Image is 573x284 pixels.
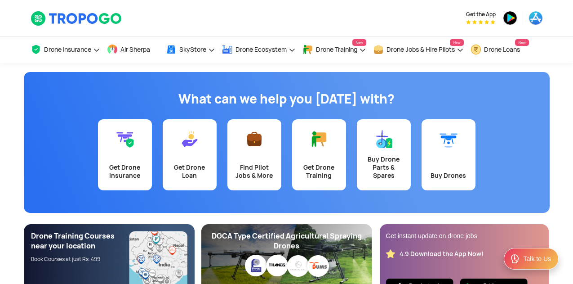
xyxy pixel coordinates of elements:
[298,163,341,180] div: Get Drone Training
[181,130,199,148] img: Get Drone Loan
[163,119,217,190] a: Get Drone Loan
[44,46,91,53] span: Drone Insurance
[227,119,281,190] a: Find Pilot Jobs & More
[362,155,405,180] div: Buy Drone Parts & Spares
[168,163,211,180] div: Get Drone Loan
[386,231,542,240] div: Get instant update on drone jobs
[103,163,147,180] div: Get Drone Insurance
[440,130,458,148] img: Buy Drones
[31,231,129,251] div: Drone Training Courses near your location
[316,46,357,53] span: Drone Training
[510,253,520,264] img: ic_Support.svg
[310,130,328,148] img: Get Drone Training
[233,163,276,180] div: Find Pilot Jobs & More
[427,171,470,180] div: Buy Drones
[107,36,159,63] a: Air Sherpa
[292,119,346,190] a: Get Drone Training
[466,11,496,18] span: Get the App
[31,256,129,263] div: Book Courses at just Rs. 499
[235,46,287,53] span: Drone Ecosystem
[31,36,100,63] a: Drone Insurance
[503,11,517,25] img: playstore
[484,46,520,53] span: Drone Loans
[386,249,395,258] img: star_rating
[373,36,464,63] a: Drone Jobs & Hire PilotsNew
[222,36,296,63] a: Drone Ecosystem
[529,11,543,25] img: appstore
[302,36,366,63] a: Drone TrainingNew
[352,39,366,46] span: New
[375,130,393,148] img: Buy Drone Parts & Spares
[209,231,365,251] div: DGCA Type Certified Agricultural Spraying Drones
[400,250,484,258] div: 4.9 Download the App Now!
[116,130,134,148] img: Get Drone Insurance
[98,119,152,190] a: Get Drone Insurance
[245,130,263,148] img: Find Pilot Jobs & More
[471,36,529,63] a: Drone LoansNew
[515,39,529,46] span: New
[386,46,455,53] span: Drone Jobs & Hire Pilots
[524,254,551,263] div: Talk to Us
[31,11,123,26] img: TropoGo Logo
[422,119,475,190] a: Buy Drones
[179,46,206,53] span: SkyStore
[466,20,495,24] img: App Raking
[357,119,411,190] a: Buy Drone Parts & Spares
[120,46,150,53] span: Air Sherpa
[31,90,543,108] h1: What can we help you [DATE] with?
[450,39,463,46] span: New
[166,36,215,63] a: SkyStore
